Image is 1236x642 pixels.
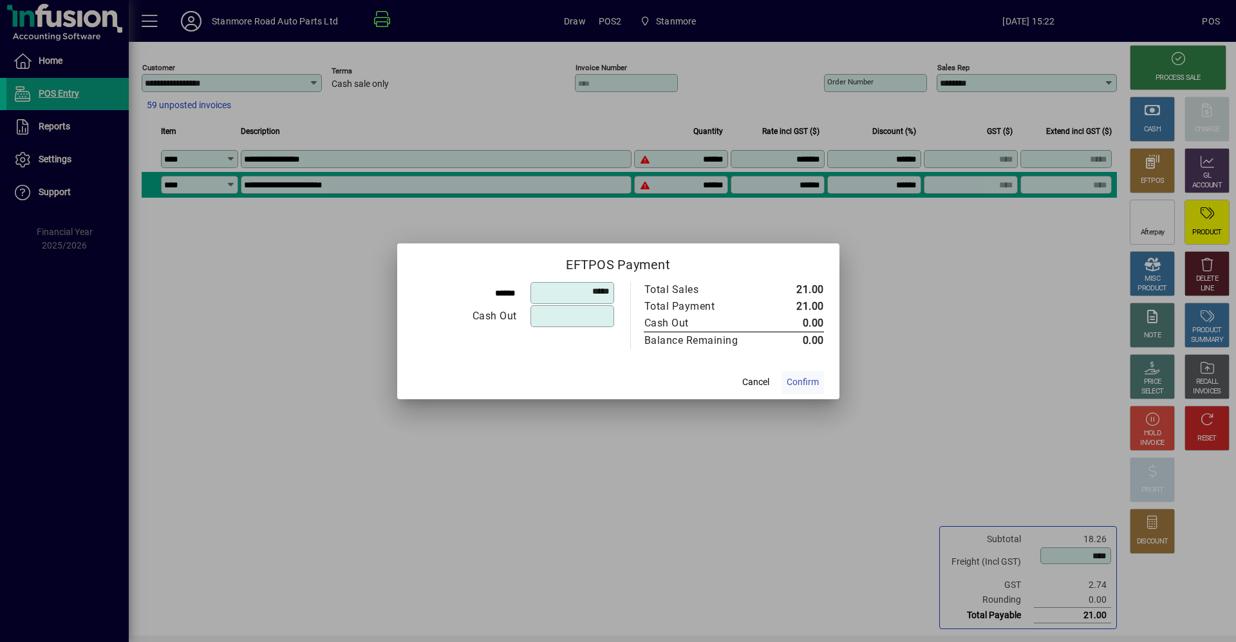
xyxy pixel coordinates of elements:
h2: EFTPOS Payment [397,243,839,281]
div: Cash Out [644,316,753,331]
span: Confirm [787,375,819,389]
td: 21.00 [765,281,824,298]
td: Total Sales [644,281,765,298]
span: Cancel [742,375,769,389]
td: 0.00 [765,332,824,349]
td: Total Payment [644,298,765,315]
div: Cash Out [413,308,517,324]
button: Cancel [735,371,776,394]
td: 21.00 [765,298,824,315]
div: Balance Remaining [644,333,753,348]
td: 0.00 [765,315,824,332]
button: Confirm [782,371,824,394]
